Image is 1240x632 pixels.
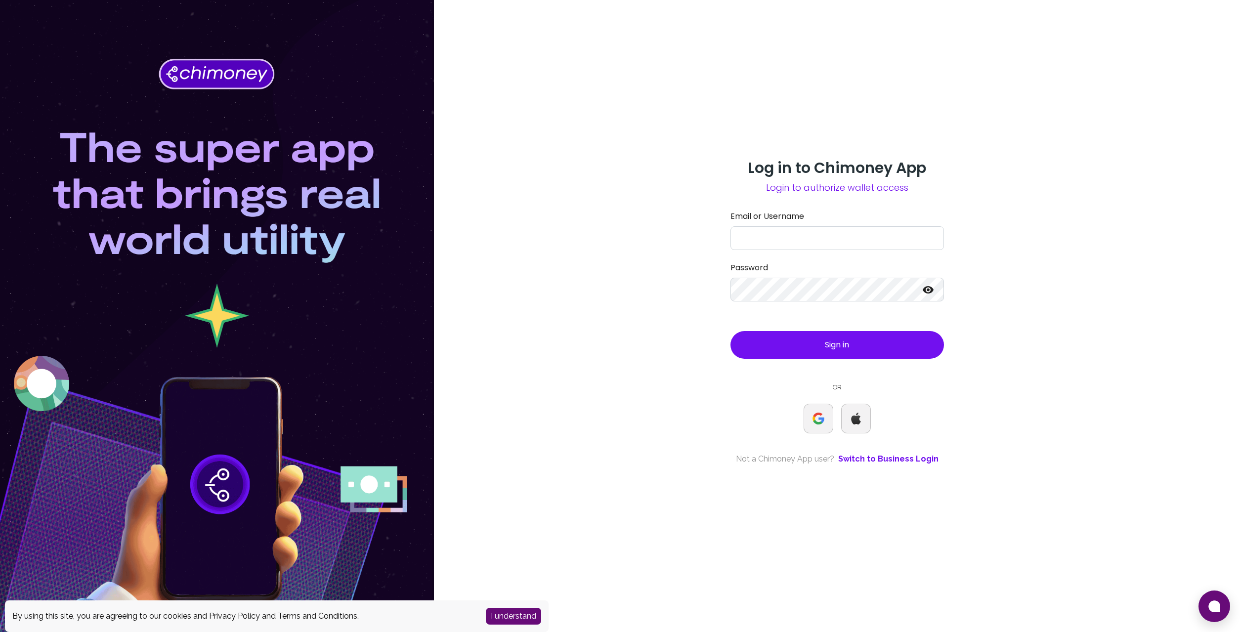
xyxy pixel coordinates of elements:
[278,611,357,621] a: Terms and Conditions
[12,610,471,622] div: By using this site, you are agreeing to our cookies and and .
[730,262,944,274] label: Password
[736,453,834,465] span: Not a Chimoney App user?
[730,331,944,359] button: Sign in
[804,404,833,433] button: Google
[838,453,939,465] a: Switch to Business Login
[1198,590,1230,622] button: Open chat window
[730,211,944,222] label: Email or Username
[730,181,944,195] span: Login to authorize wallet access
[209,611,260,621] a: Privacy Policy
[812,413,824,424] img: Google
[730,382,944,392] small: OR
[730,159,944,177] h3: Log in to Chimoney App
[825,339,849,350] span: Sign in
[850,413,862,424] img: Apple
[841,404,871,433] button: Apple
[486,608,541,625] button: Accept cookies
